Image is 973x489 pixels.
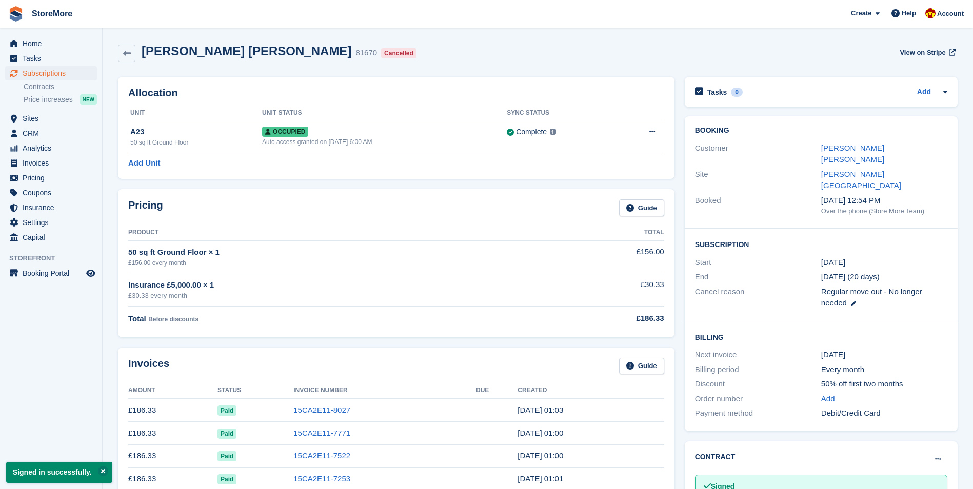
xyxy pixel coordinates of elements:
td: £30.33 [539,273,664,307]
span: Account [937,9,964,19]
span: Storefront [9,253,102,263]
time: 2025-07-14 00:00:12 UTC [518,451,563,460]
div: Cancelled [381,48,416,58]
span: Subscriptions [23,66,84,80]
h2: Tasks [707,88,727,97]
h2: Pricing [128,199,163,216]
a: menu [5,171,97,185]
span: Price increases [24,95,73,105]
td: £186.33 [128,444,217,467]
a: Contracts [24,82,97,92]
th: Amount [128,382,217,399]
th: Sync Status [507,105,616,121]
time: 2025-08-14 00:00:14 UTC [518,429,563,437]
span: [DATE] (20 days) [821,272,880,281]
th: Created [518,382,664,399]
div: £156.00 every month [128,258,539,268]
div: Booked [695,195,821,216]
span: Paid [217,405,236,416]
th: Unit Status [262,105,507,121]
a: Add Unit [128,157,160,169]
span: Coupons [23,186,84,200]
span: Invoices [23,156,84,170]
h2: Invoices [128,358,169,375]
a: 15CA2E11-7522 [293,451,350,460]
div: Cancel reason [695,286,821,309]
span: Paid [217,474,236,484]
a: menu [5,36,97,51]
a: Guide [619,358,664,375]
h2: Contract [695,452,736,462]
div: Billing period [695,364,821,376]
span: Occupied [262,127,308,137]
div: Insurance £5,000.00 × 1 [128,279,539,291]
span: Paid [217,429,236,439]
a: StoreMore [28,5,76,22]
a: Price increases NEW [24,94,97,105]
span: CRM [23,126,84,140]
div: 50 sq ft Ground Floor × 1 [128,247,539,258]
a: menu [5,200,97,215]
th: Unit [128,105,262,121]
a: menu [5,215,97,230]
a: menu [5,126,97,140]
span: Before discounts [148,316,198,323]
div: Complete [516,127,547,137]
a: menu [5,230,97,244]
td: £186.33 [128,399,217,422]
a: Add [917,87,931,98]
a: menu [5,51,97,66]
a: View on Stripe [896,44,958,61]
h2: [PERSON_NAME] [PERSON_NAME] [142,44,351,58]
div: Order number [695,393,821,405]
a: menu [5,156,97,170]
span: Analytics [23,141,84,155]
a: [PERSON_NAME][GEOGRAPHIC_DATA] [821,170,901,190]
span: Settings [23,215,84,230]
a: Add [821,393,835,405]
th: Due [476,382,518,399]
span: Sites [23,111,84,126]
span: Pricing [23,171,84,185]
a: menu [5,66,97,80]
p: Signed in successfully. [6,462,112,483]
td: £156.00 [539,240,664,273]
div: 81670 [355,47,377,59]
span: View on Stripe [900,48,945,58]
img: icon-info-grey-7440780725fd019a000dd9b08b2336e03edf1995a4989e88bcd33f0948082b44.svg [550,129,556,135]
h2: Allocation [128,87,664,99]
h2: Booking [695,127,947,135]
div: Start [695,257,821,269]
a: 15CA2E11-7771 [293,429,350,437]
time: 2025-09-14 00:03:47 UTC [518,405,563,414]
div: 0 [731,88,743,97]
th: Total [539,225,664,241]
div: £30.33 every month [128,291,539,301]
h2: Billing [695,332,947,342]
span: Regular move out - No longer needed [821,287,922,308]
th: Product [128,225,539,241]
a: [PERSON_NAME] [PERSON_NAME] [821,144,884,164]
div: 50 sq ft Ground Floor [130,138,262,147]
span: Total [128,314,146,323]
span: Booking Portal [23,266,84,280]
div: Payment method [695,407,821,419]
time: 2025-06-14 00:01:09 UTC [518,474,563,483]
a: Guide [619,199,664,216]
div: Over the phone (Store More Team) [821,206,947,216]
a: menu [5,186,97,200]
img: Store More Team [925,8,936,18]
span: Paid [217,451,236,461]
div: End [695,271,821,283]
div: Discount [695,378,821,390]
td: £186.33 [128,422,217,445]
th: Invoice Number [293,382,476,399]
span: Home [23,36,84,51]
div: 50% off first two months [821,378,947,390]
h2: Subscription [695,239,947,249]
div: £186.33 [539,313,664,324]
span: Help [902,8,916,18]
a: 15CA2E11-8027 [293,405,350,414]
time: 2025-04-14 00:00:00 UTC [821,257,845,269]
span: Tasks [23,51,84,66]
